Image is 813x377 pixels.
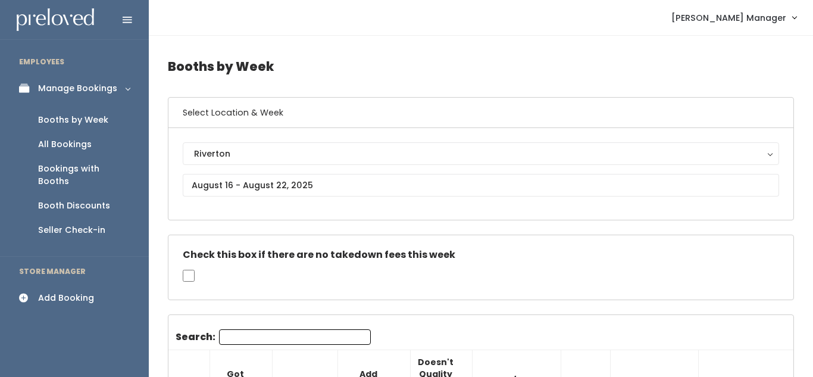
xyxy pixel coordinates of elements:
[38,292,94,304] div: Add Booking
[168,98,793,128] h6: Select Location & Week
[671,11,786,24] span: [PERSON_NAME] Manager
[38,114,108,126] div: Booths by Week
[17,8,94,32] img: preloved logo
[183,142,779,165] button: Riverton
[219,329,371,345] input: Search:
[183,250,779,260] h5: Check this box if there are no takedown fees this week
[168,50,794,83] h4: Booths by Week
[38,200,110,212] div: Booth Discounts
[38,163,130,188] div: Bookings with Booths
[38,82,117,95] div: Manage Bookings
[183,174,779,197] input: August 16 - August 22, 2025
[38,224,105,236] div: Seller Check-in
[194,147,768,160] div: Riverton
[38,138,92,151] div: All Bookings
[659,5,808,30] a: [PERSON_NAME] Manager
[176,329,371,345] label: Search:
